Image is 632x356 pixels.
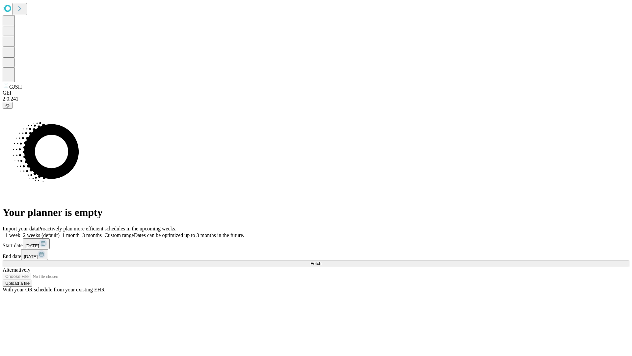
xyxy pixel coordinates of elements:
span: Proactively plan more efficient schedules in the upcoming weeks. [38,226,176,231]
span: 3 months [82,232,102,238]
button: [DATE] [21,249,48,260]
div: End date [3,249,629,260]
div: 2.0.241 [3,96,629,102]
span: @ [5,103,10,108]
h1: Your planner is empty [3,206,629,219]
span: 2 weeks (default) [23,232,60,238]
button: [DATE] [23,238,50,249]
span: Custom range [104,232,134,238]
span: With your OR schedule from your existing EHR [3,287,105,292]
button: @ [3,102,13,109]
span: Import your data [3,226,38,231]
span: Fetch [310,261,321,266]
span: GJSH [9,84,22,90]
span: 1 month [62,232,80,238]
span: 1 week [5,232,20,238]
div: Start date [3,238,629,249]
span: Dates can be optimized up to 3 months in the future. [134,232,244,238]
div: GEI [3,90,629,96]
span: Alternatively [3,267,30,273]
button: Upload a file [3,280,32,287]
span: [DATE] [25,243,39,248]
button: Fetch [3,260,629,267]
span: [DATE] [24,254,38,259]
